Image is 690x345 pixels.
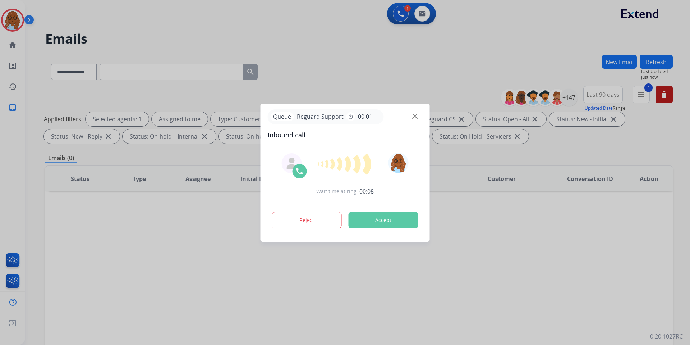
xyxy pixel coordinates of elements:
p: 0.20.1027RC [650,332,683,341]
span: 00:08 [359,187,374,196]
img: call-icon [295,167,304,176]
img: avatar [388,153,408,173]
button: Reject [272,212,342,228]
p: Queue [271,112,294,121]
span: 00:01 [358,112,372,121]
img: agent-avatar [286,158,298,169]
span: Wait time at ring: [316,188,358,195]
span: Inbound call [268,130,423,140]
span: Reguard Support [294,112,346,121]
button: Accept [349,212,418,228]
mat-icon: timer [348,114,354,119]
img: close-button [412,113,418,119]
